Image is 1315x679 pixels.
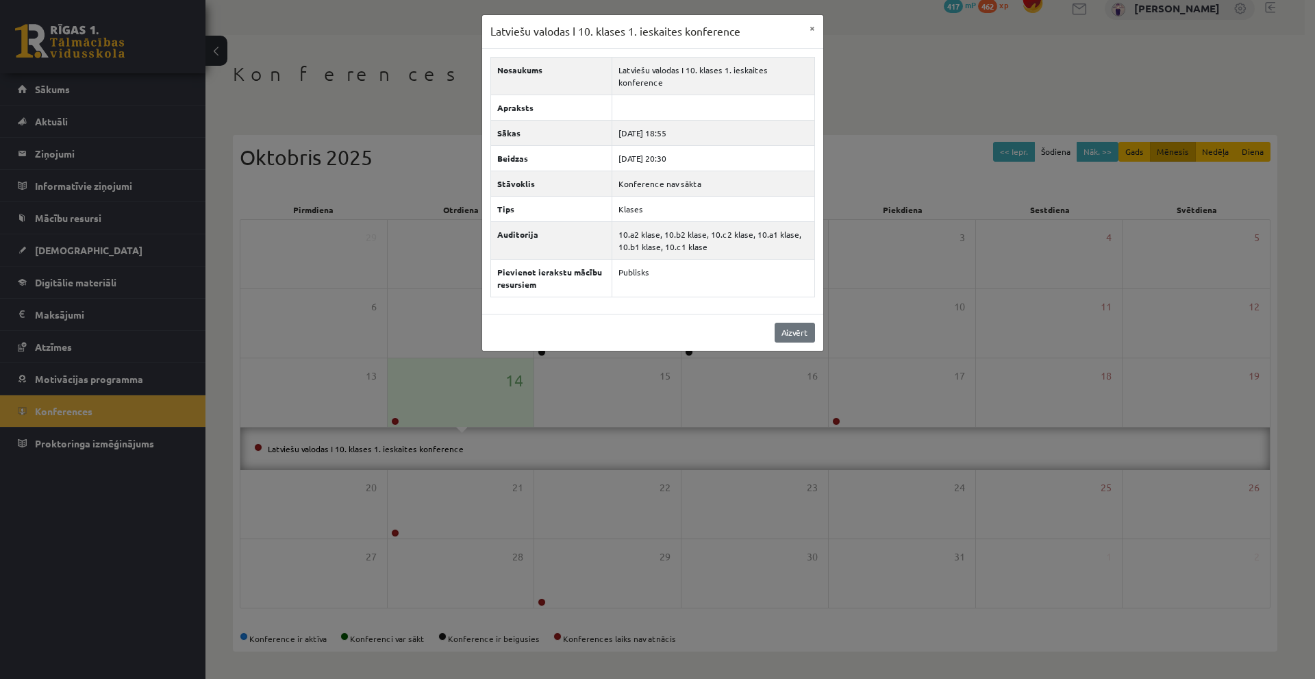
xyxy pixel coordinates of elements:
td: [DATE] 20:30 [612,145,814,171]
td: Klases [612,196,814,221]
td: 10.a2 klase, 10.b2 klase, 10.c2 klase, 10.a1 klase, 10.b1 klase, 10.c1 klase [612,221,814,259]
th: Sākas [490,120,612,145]
button: × [801,15,823,41]
th: Auditorija [490,221,612,259]
th: Tips [490,196,612,221]
th: Pievienot ierakstu mācību resursiem [490,259,612,297]
th: Apraksts [490,95,612,120]
h3: Latviešu valodas I 10. klases 1. ieskaites konference [490,23,740,40]
td: Konference nav sākta [612,171,814,196]
a: Aizvērt [775,323,815,343]
th: Nosaukums [490,57,612,95]
th: Stāvoklis [490,171,612,196]
td: Latviešu valodas I 10. klases 1. ieskaites konference [612,57,814,95]
td: [DATE] 18:55 [612,120,814,145]
td: Publisks [612,259,814,297]
th: Beidzas [490,145,612,171]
